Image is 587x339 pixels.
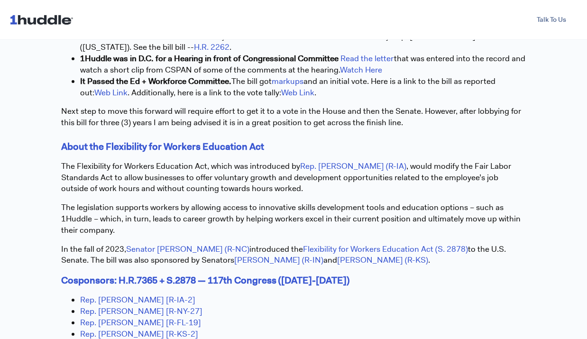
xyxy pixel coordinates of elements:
[303,244,468,254] a: Flexibility for Workers Education Act (S. 2878)
[61,244,526,266] p: In the fall of 2023, introduced the to the U.S. Senate. The bill was also sponsored by Senators a...
[272,76,303,86] a: markups
[340,64,382,75] a: Watch Here
[80,306,202,316] a: Rep. [PERSON_NAME] [R-NY-27]
[80,53,526,76] li: that was entered into the record and watch a short clip from CSPAN of some of the comments at the...
[300,161,406,171] a: Rep. [PERSON_NAME] (R-IA)
[87,11,578,28] div: Navigation Menu
[61,274,349,286] span: Cosponsors: H.R.7365 + S.2878 — 117th Congress ([DATE]-[DATE])
[80,317,201,328] a: Rep. [PERSON_NAME] [R-FL-19]
[80,31,175,41] strong: The Bill was Reintroduced
[80,53,339,64] strong: 1Huddle was in D.C. for a Hearing in front of Congressional Committee
[80,76,231,86] strong: It Passed the Ed + Workforce Committee.
[80,76,526,99] li: The bill got and an initial vote. Here is a link to the bill as reported out: . Additionally, her...
[337,255,428,265] a: [PERSON_NAME] (R-KS)
[80,31,526,54] li: the "Flexibility for Worker Education Act" was introduced by Rep. [PERSON_NAME] ([US_STATE]). See...
[9,10,77,28] img: 1huddle
[80,294,195,305] a: Rep. [PERSON_NAME] [R-IA-2]
[340,53,394,64] a: Read the letter
[194,42,229,52] a: H.R. 2262
[525,11,578,28] a: Talk To Us
[61,161,526,194] p: The Flexibility for Workers Education Act, which was introduced by , would modify the Fair Labor ...
[281,87,314,98] a: Web Link
[61,202,526,236] p: The legislation supports workers by allowing access to innovative skills development tools and ed...
[126,244,249,254] a: Senator [PERSON_NAME] (R-NC)
[80,329,198,339] a: Rep. [PERSON_NAME] [R-KS-2]
[94,87,128,98] a: Web Link
[61,106,526,128] div: Next step to move this forward will require effort to get it to a vote in the House and then the ...
[61,140,264,153] span: About the Flexibility for Workers Education Act
[234,255,323,265] a: [PERSON_NAME] (R-IN)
